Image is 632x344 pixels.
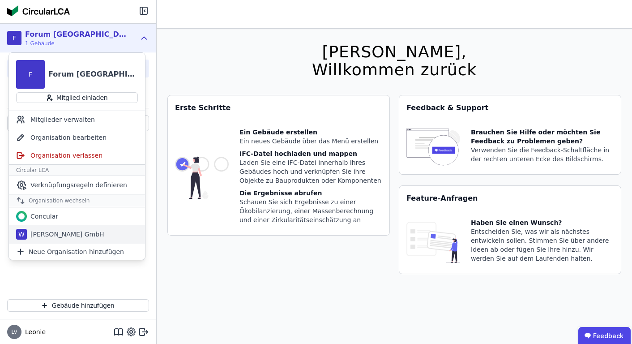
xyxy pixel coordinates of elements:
div: Entscheiden Sie, was wir als nächstes entwickeln sollen. Stimmen Sie über andere Ideen ab oder fü... [471,227,614,263]
div: Forum [GEOGRAPHIC_DATA] [25,29,128,40]
div: Ein Gebäude erstellen [239,128,382,137]
img: feedback-icon-HCTs5lye.svg [406,128,460,167]
button: Mitglied einladen [16,92,138,103]
span: Verknüpfungsregeln definieren [30,181,127,189]
img: Concular [16,211,27,222]
div: Ein neues Gebäude über das Menü erstellen [239,137,382,146]
span: 1 Gebäude [25,40,128,47]
div: Concular [27,212,58,221]
div: Willkommen zurück [312,61,477,79]
div: Organisation bearbeiten [9,129,145,146]
button: Gebäude hinzufügen [7,299,149,312]
div: Feedback & Support [399,95,621,120]
img: getting_started_tile-DrF_GRSv.svg [175,128,229,228]
div: Schauen Sie sich Ergebnisse zu einer Ökobilanzierung, einer Massenberechnung und einer Zirkularit... [239,198,382,224]
div: Die Ergebnisse abrufen [239,189,382,198]
div: Erste Schritte [168,95,389,120]
div: Brauchen Sie Hilfe oder möchten Sie Feedback zu Problemen geben? [471,128,614,146]
div: [PERSON_NAME] GmbH [27,230,104,239]
div: Forum [GEOGRAPHIC_DATA] [48,69,138,80]
div: F [16,60,45,89]
div: Mitglieder verwalten [9,111,145,129]
div: Verwenden Sie die Feedback-Schaltfläche in der rechten unteren Ecke des Bildschirms. [471,146,614,163]
div: Haben Sie einen Wunsch? [471,218,614,227]
span: Leonie [21,327,46,336]
img: feature_request_tile-UiXE1qGU.svg [406,218,460,267]
div: F [7,31,21,45]
div: Organisation verlassen [9,146,145,164]
img: Concular [7,5,70,16]
div: IFC-Datei hochladen und mappen [239,149,382,158]
div: Feature-Anfragen [399,186,621,211]
div: Organisation wechseln [9,194,145,207]
span: LV [11,329,17,335]
div: Circular LCA [9,164,145,176]
span: Neue Organisation hinzufügen [29,247,124,256]
div: Laden Sie eine IFC-Datei innerhalb Ihres Gebäudes hoch und verknüpfen Sie ihre Objekte zu Bauprod... [239,158,382,185]
div: [PERSON_NAME], [312,43,477,61]
div: W [16,229,27,240]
